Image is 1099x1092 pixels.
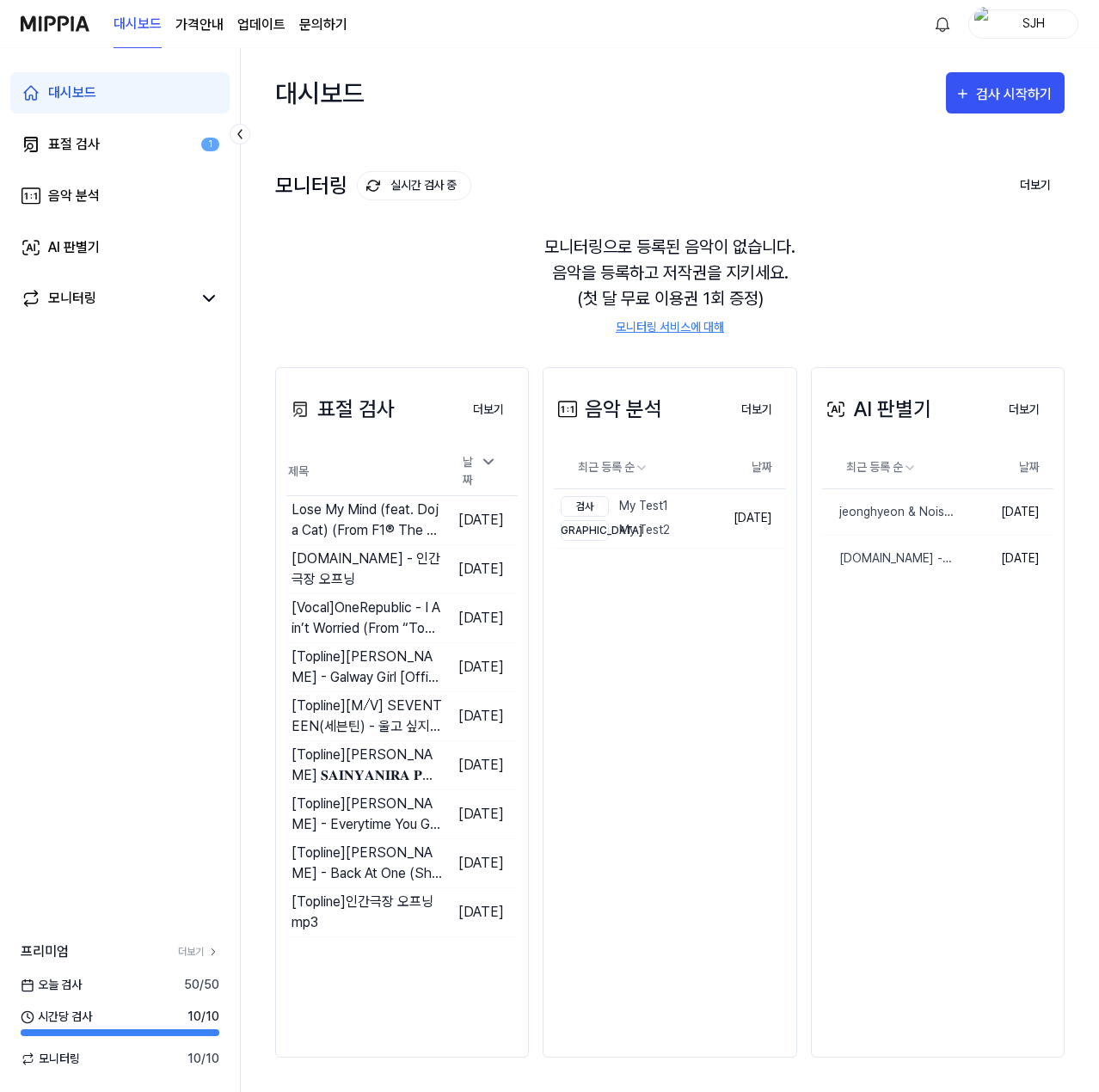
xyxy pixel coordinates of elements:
div: 표절 검사 [48,134,100,155]
a: 더보기 [178,944,219,960]
div: [Topline] [PERSON_NAME] - Back At One (Short Version) (Official Music Video) [292,843,442,884]
button: 실시간 검사 중 [357,171,471,200]
span: 프리미엄 [21,942,69,962]
td: [DATE] [442,594,518,643]
div: [DOMAIN_NAME] - 인간극장 오프닝 [822,549,954,567]
a: 모니터링 서비스에 대해 [616,318,724,336]
div: [DEMOGRAPHIC_DATA] [561,520,609,541]
a: jeonghyeon & Noisy Choice - Too Far | Future House | NCS - Copyright Free Music [822,489,954,535]
div: [Topline] 인간극장 오프닝 mp3 [292,892,442,933]
div: 모니터링 [275,171,471,200]
div: 모니터링 [48,288,96,309]
a: 문의하기 [299,15,347,35]
span: 오늘 검사 [21,976,82,994]
a: 업데이트 [237,15,285,35]
img: profile [974,7,995,41]
div: 날짜 [456,448,504,494]
div: 대시보드 [275,65,365,120]
td: [DATE] [442,741,518,790]
div: AI 판별기 [822,394,931,425]
a: 더보기 [459,391,518,427]
div: 음악 분석 [554,394,662,425]
img: monitoring Icon [365,177,382,194]
button: 더보기 [995,393,1053,427]
div: [DOMAIN_NAME] - 인간극장 오프닝 [292,549,442,590]
td: [DATE] [442,643,518,692]
div: 음악 분석 [48,186,100,206]
button: 가격안내 [175,15,224,35]
th: 날짜 [720,447,786,488]
div: 검사 시작하기 [976,83,1056,106]
div: 모니터링으로 등록된 음악이 없습니다. 음악을 등록하고 저작권을 지키세요. (첫 달 무료 이용권 1회 증정) [275,213,1065,357]
button: profileSJH [968,9,1078,39]
a: 모니터링 [21,288,192,309]
div: 표절 검사 [286,394,395,425]
div: jeonghyeon & Noisy Choice - Too Far | Future House | NCS - Copyright Free Music [822,503,954,521]
span: 시간당 검사 [21,1008,92,1026]
a: 표절 검사1 [10,124,230,165]
a: AI 판별기 [10,227,230,268]
a: [DOMAIN_NAME] - 인간극장 오프닝 [822,536,954,581]
td: [DATE] [720,488,786,548]
div: AI 판별기 [48,237,100,258]
th: 날짜 [954,447,1053,488]
td: [DATE] [442,888,518,937]
td: [DATE] [442,496,518,545]
td: [DATE] [954,535,1053,581]
div: [Topline] [PERSON_NAME] - Galway Girl [Official Lyric Video] [292,647,442,688]
span: 10 / 10 [187,1050,219,1068]
div: My Test1 [561,496,670,517]
img: 알림 [932,14,953,34]
td: [DATE] [442,545,518,594]
div: [Topline] [M⧸V] SEVENTEEN(세븐틴) - 울고 싶지 않아 (Don't Wanna Cry) [292,696,442,737]
span: 10 / 10 [187,1008,219,1026]
th: 제목 [286,447,442,496]
a: 음악 분석 [10,175,230,217]
button: 검사 시작하기 [946,72,1065,113]
td: [DATE] [442,692,518,741]
td: [DATE] [442,790,518,839]
a: 대시보드 [114,1,162,48]
button: 더보기 [728,393,786,427]
span: 모니터링 [21,1050,80,1068]
div: 대시보드 [48,83,96,103]
div: [Topline] [PERSON_NAME] 𝐒𝐀𝐈𝐍𝐘𝐀𝐍𝐈𝐑𝐀 𝐏𝐎𝐋𝐄 ｜ [PERSON_NAME] ｜ 𝐅𝐫 [PERSON_NAME] [292,745,442,786]
td: [DATE] [954,488,1053,535]
div: [Topline] [PERSON_NAME] - Everytime You Go Away (Official Video [292,794,442,835]
div: 1 [201,138,219,152]
div: [Vocal] OneRepublic - I Ain’t Worried (From “Top Gun： Mave [292,598,442,639]
div: 검사 [561,496,609,517]
div: My Test2 [561,520,670,541]
div: SJH [1000,14,1067,33]
a: 대시보드 [10,72,230,113]
button: 더보기 [1006,168,1065,204]
span: 50 / 50 [184,976,219,994]
div: Lose My Mind (feat. Doja Cat) (From F1® The Movie) [292,500,442,541]
a: 더보기 [728,391,786,427]
button: 더보기 [459,393,518,427]
a: 더보기 [995,391,1053,427]
td: [DATE] [442,839,518,888]
a: 검사My Test1[DEMOGRAPHIC_DATA]My Test2 [554,489,719,548]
